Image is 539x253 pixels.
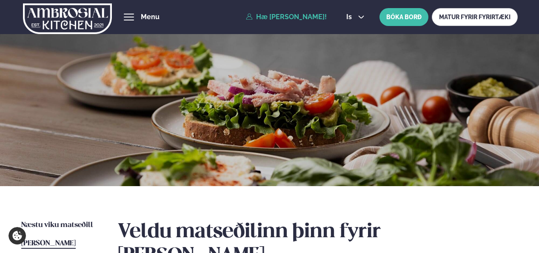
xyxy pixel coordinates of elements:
[346,14,354,20] span: is
[23,1,112,36] img: logo
[21,220,93,230] a: Næstu viku matseðill
[246,13,327,21] a: Hæ [PERSON_NAME]!
[21,239,76,249] a: [PERSON_NAME]
[432,8,518,26] a: MATUR FYRIR FYRIRTÆKI
[21,240,76,247] span: [PERSON_NAME]
[9,227,26,244] a: Cookie settings
[379,8,428,26] button: BÓKA BORÐ
[339,14,371,20] button: is
[21,221,93,229] span: Næstu viku matseðill
[124,12,134,22] button: hamburger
